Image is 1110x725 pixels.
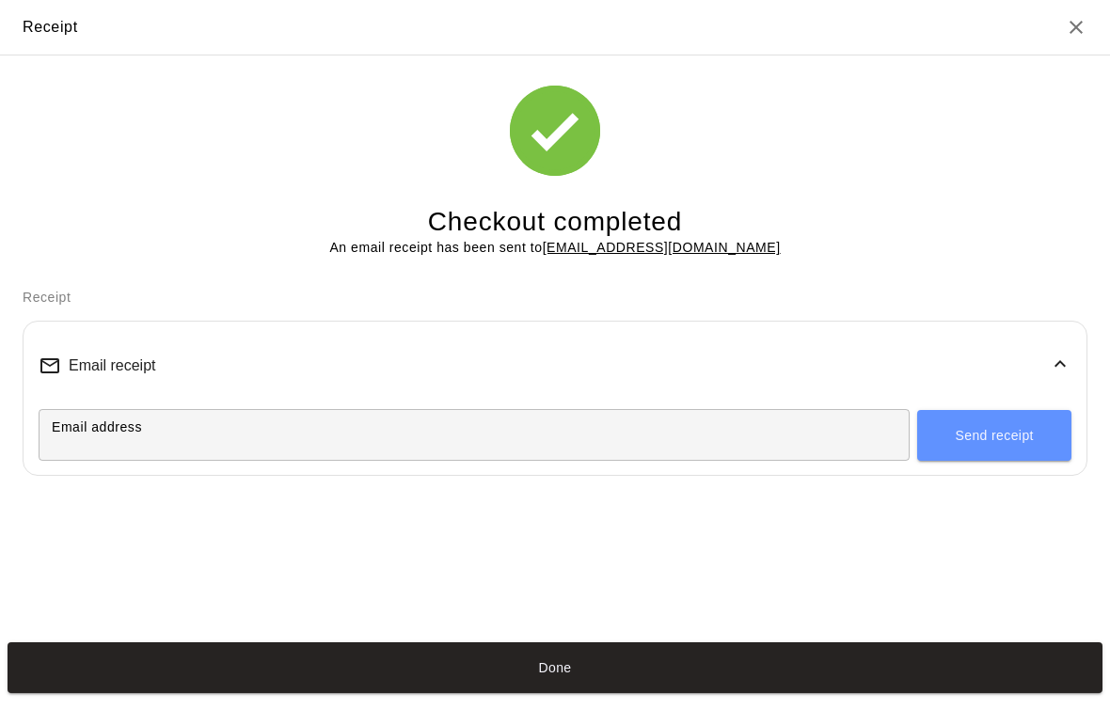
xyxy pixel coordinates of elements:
u: [EMAIL_ADDRESS][DOMAIN_NAME] [543,240,781,255]
button: Send receipt [917,410,1071,461]
div: Receipt [23,15,78,39]
button: Done [8,642,1102,693]
h4: Checkout completed [428,206,682,239]
span: Email receipt [69,357,155,374]
button: Close [1065,16,1087,39]
p: An email receipt has been sent to [329,238,780,258]
p: Receipt [23,288,1087,307]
